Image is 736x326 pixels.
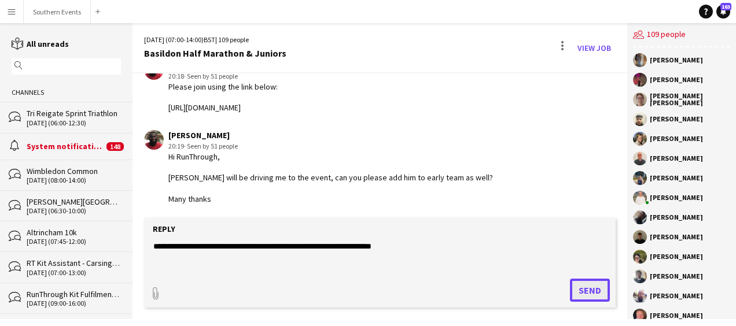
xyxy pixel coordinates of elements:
[168,141,493,151] div: 20:19
[720,3,731,10] span: 163
[144,35,286,45] div: [DATE] (07:00-14:00) | 109 people
[650,253,703,260] div: [PERSON_NAME]
[27,207,121,215] div: [DATE] (06:30-10:00)
[650,175,703,181] div: [PERSON_NAME]
[650,194,703,201] div: [PERSON_NAME]
[168,71,278,81] div: 20:18
[650,76,703,83] div: [PERSON_NAME]
[633,23,730,47] div: 109 people
[650,234,703,240] div: [PERSON_NAME]
[650,92,730,106] div: [PERSON_NAME] [PERSON_NAME]
[573,39,616,57] a: View Job
[716,5,730,18] a: 163
[27,141,104,151] div: System notifications
[27,299,121,308] div: [DATE] (09:00-16:00)
[27,238,121,246] div: [DATE] (07:45-12:00)
[168,151,493,204] div: Hi RunThrough, [PERSON_NAME] will be driving me to the event, can you please add him to early tea...
[12,39,69,49] a: All unreads
[27,119,121,127] div: [DATE] (06:00-12:30)
[570,279,610,302] button: Send
[650,155,703,162] div: [PERSON_NAME]
[650,116,703,123] div: [PERSON_NAME]
[168,81,278,113] div: Please join using the link below: [URL][DOMAIN_NAME]
[153,224,175,234] label: Reply
[27,289,121,299] div: RunThrough Kit Fulfilment Assistant
[27,166,121,176] div: Wimbledon Common
[184,72,238,80] span: · Seen by 51 people
[650,312,703,319] div: [PERSON_NAME]
[27,176,121,184] div: [DATE] (08:00-14:00)
[24,1,91,23] button: Southern Events
[204,35,215,44] span: BST
[27,197,121,207] div: [PERSON_NAME][GEOGRAPHIC_DATA]
[27,258,121,268] div: RT Kit Assistant - Carsington Water Half Marathon & 10km
[106,142,124,151] span: 148
[650,273,703,280] div: [PERSON_NAME]
[27,227,121,238] div: Altrincham 10k
[168,130,493,140] div: [PERSON_NAME]
[650,214,703,221] div: [PERSON_NAME]
[184,142,238,150] span: · Seen by 51 people
[650,135,703,142] div: [PERSON_NAME]
[27,108,121,118] div: Tri Reigate Sprint Triathlon
[650,292,703,299] div: [PERSON_NAME]
[27,269,121,277] div: [DATE] (07:00-13:00)
[144,48,286,58] div: Basildon Half Marathon & Juniors
[650,57,703,64] div: [PERSON_NAME]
